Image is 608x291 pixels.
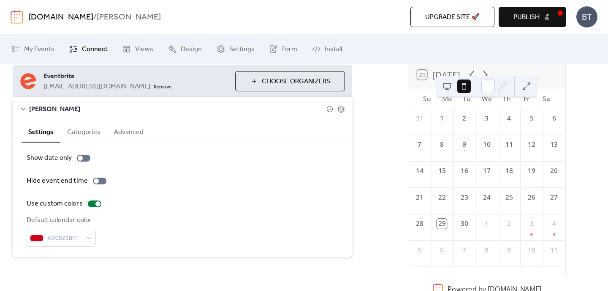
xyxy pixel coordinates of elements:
div: 26 [527,192,536,202]
div: 3 [527,219,536,228]
div: 4 [504,113,514,123]
div: Default calendar color [27,215,94,225]
div: 3 [482,113,491,123]
div: 10 [482,140,491,149]
div: 22 [437,192,447,202]
b: / [93,9,97,25]
span: Choose Organizers [262,77,330,87]
div: 18 [504,166,514,176]
span: Publish [513,12,540,22]
img: logo [11,10,23,24]
button: Advanced [107,121,150,142]
div: 31 [414,113,424,123]
span: [EMAIL_ADDRESS][DOMAIN_NAME] [43,82,150,92]
div: 8 [437,140,447,149]
div: 9 [459,140,469,149]
div: 5 [414,245,424,255]
div: Show date only [27,153,72,163]
div: 23 [459,192,469,202]
a: My Events [5,38,61,60]
div: 1 [437,113,447,123]
div: 11 [504,140,514,149]
a: Connect [63,38,114,60]
div: 7 [459,245,469,255]
span: Install [325,44,342,55]
div: Th [497,88,516,108]
div: 12 [527,140,536,149]
div: 29 [437,219,447,228]
a: Settings [210,38,261,60]
span: Design [181,44,202,55]
div: Su [417,88,437,108]
div: Mo [437,88,457,108]
span: Eventbrite [43,71,228,82]
div: 2 [504,219,514,228]
span: Settings [229,44,255,55]
a: Views [116,38,160,60]
div: 19 [527,166,536,176]
span: Remove [154,84,171,91]
div: 24 [482,192,491,202]
div: 8 [482,245,491,255]
div: We [477,88,497,108]
div: 9 [504,245,514,255]
div: 6 [437,245,447,255]
div: 14 [414,166,424,176]
div: Hide event end time [27,176,88,186]
div: 11 [549,245,559,255]
div: 4 [549,219,559,228]
div: 13 [549,140,559,149]
div: 21 [414,192,424,202]
img: eventbrite [20,73,37,90]
div: 16 [459,166,469,176]
button: Upgrade site 🚀 [410,7,494,27]
div: Tu [457,88,477,108]
div: 28 [414,219,424,228]
a: [DOMAIN_NAME] [28,9,93,25]
div: 1 [482,219,491,228]
div: 27 [549,192,559,202]
div: 5 [527,113,536,123]
div: 7 [414,140,424,149]
div: 6 [549,113,559,123]
div: BT [576,6,597,27]
span: #D0021BFF [47,233,82,244]
span: My Events [24,44,54,55]
span: Connect [82,44,108,55]
span: Form [282,44,297,55]
button: Publish [499,7,566,27]
div: 10 [527,245,536,255]
b: [PERSON_NAME] [97,9,161,25]
span: [PERSON_NAME] [29,104,326,115]
div: 20 [549,166,559,176]
div: 17 [482,166,491,176]
div: Sa [536,88,556,108]
a: Form [263,38,304,60]
span: Upgrade site 🚀 [425,12,480,22]
div: 15 [437,166,447,176]
div: Use custom colors [27,199,83,209]
span: Views [135,44,153,55]
div: Fr [516,88,536,108]
button: Settings [22,121,60,143]
button: Choose Organizers [235,71,345,91]
a: Install [306,38,348,60]
div: 30 [459,219,469,228]
button: Categories [60,121,107,142]
a: Design [162,38,208,60]
div: 25 [504,192,514,202]
div: 2 [459,113,469,123]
